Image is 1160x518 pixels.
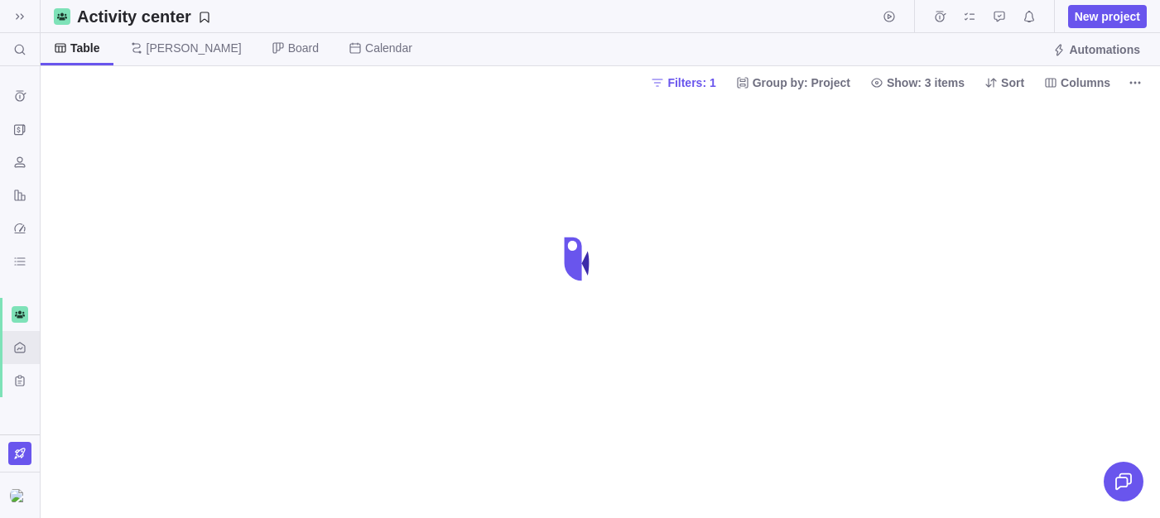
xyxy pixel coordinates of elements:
[70,40,100,56] span: Table
[77,5,191,28] h2: Activity center
[928,12,951,26] a: Time logs
[753,74,850,91] span: Group by: Project
[958,5,981,28] span: My assignments
[70,5,218,28] span: Save your current layout and filters as a View
[1069,41,1140,58] span: Automations
[988,12,1011,26] a: Approval requests
[10,486,30,506] div: Helen Smith
[887,74,965,91] span: Show: 3 items
[288,40,319,56] span: Board
[667,74,715,91] span: Filters: 1
[10,489,30,502] img: Show
[1037,71,1117,94] span: Columns
[1018,12,1041,26] a: Notifications
[1018,5,1041,28] span: Notifications
[644,71,722,94] span: Filters: 1
[928,5,951,28] span: Time logs
[729,71,857,94] span: Group by: Project
[1001,74,1024,91] span: Sort
[988,5,1011,28] span: Approval requests
[1124,71,1147,94] span: More actions
[878,5,901,28] span: Start timer
[365,40,412,56] span: Calendar
[547,226,614,292] div: loading
[1068,5,1147,28] span: New project
[1046,38,1147,61] span: Automations
[978,71,1031,94] span: Sort
[147,40,242,56] span: [PERSON_NAME]
[958,12,981,26] a: My assignments
[1061,74,1110,91] span: Columns
[864,71,971,94] span: Show: 3 items
[1075,8,1140,25] span: New project
[8,442,31,465] a: Upgrade now (Trial ends in 60 days)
